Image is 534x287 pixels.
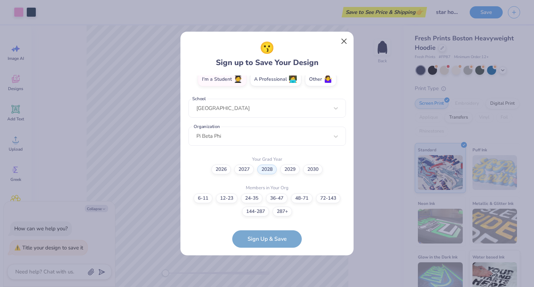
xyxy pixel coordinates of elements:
[303,165,323,174] label: 2030
[338,35,351,48] button: Close
[246,185,289,192] label: Members in Your Org
[234,165,254,174] label: 2027
[305,72,337,86] label: Other
[280,165,300,174] label: 2029
[242,207,269,216] label: 144-287
[191,95,207,102] label: School
[252,156,282,163] label: Your Grad Year
[257,165,277,174] label: 2028
[234,75,242,83] span: 🧑‍🎓
[260,39,274,57] span: 😗
[316,193,340,203] label: 72-143
[250,72,301,86] label: A Professional
[241,193,262,203] label: 24-35
[198,72,246,86] label: I'm a Student
[216,39,318,69] div: Sign up to Save Your Design
[289,75,297,83] span: 👩‍💻
[194,193,212,203] label: 6-11
[211,165,231,174] label: 2026
[324,75,332,83] span: 🤷‍♀️
[216,193,237,203] label: 12-23
[291,193,313,203] label: 48-71
[192,123,221,130] label: Organization
[266,193,288,203] label: 36-47
[273,207,292,216] label: 287+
